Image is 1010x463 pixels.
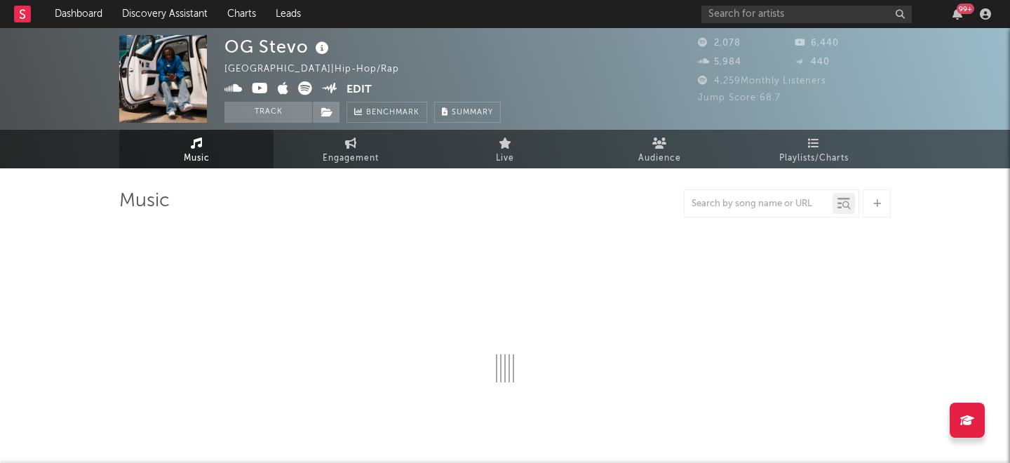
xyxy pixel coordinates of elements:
button: Edit [346,81,372,99]
span: 2,078 [698,39,741,48]
span: Summary [452,109,493,116]
span: Benchmark [366,105,419,121]
a: Engagement [274,130,428,168]
a: Music [119,130,274,168]
a: Playlists/Charts [736,130,891,168]
span: 4,259 Monthly Listeners [698,76,826,86]
input: Search by song name or URL [685,199,833,210]
button: Summary [434,102,501,123]
button: 99+ [952,8,962,20]
a: Audience [582,130,736,168]
a: Live [428,130,582,168]
span: 440 [795,58,830,67]
div: [GEOGRAPHIC_DATA] | Hip-Hop/Rap [224,61,415,78]
input: Search for artists [701,6,912,23]
div: 99 + [957,4,974,14]
span: Jump Score: 68.7 [698,93,781,102]
span: Music [184,150,210,167]
span: Live [496,150,514,167]
button: Track [224,102,312,123]
span: Engagement [323,150,379,167]
div: OG Stevo [224,35,332,58]
a: Benchmark [346,102,427,123]
span: Playlists/Charts [779,150,849,167]
span: 6,440 [795,39,839,48]
span: 5,984 [698,58,741,67]
span: Audience [638,150,681,167]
